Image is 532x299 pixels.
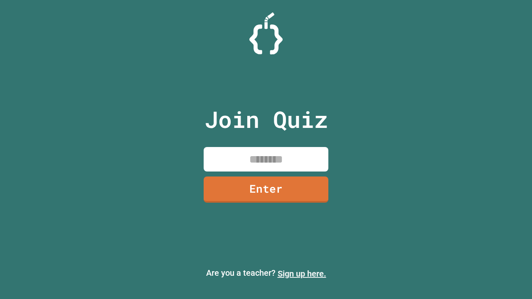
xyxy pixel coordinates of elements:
p: Join Quiz [204,102,328,137]
a: Sign up here. [278,269,326,279]
iframe: chat widget [463,230,524,265]
a: Enter [204,176,328,203]
p: Are you a teacher? [7,267,525,280]
iframe: chat widget [497,266,524,291]
img: Logo.svg [249,12,283,54]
